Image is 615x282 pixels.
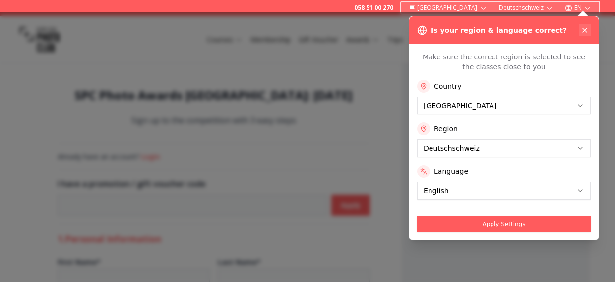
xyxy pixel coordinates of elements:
[405,2,491,14] button: [GEOGRAPHIC_DATA]
[354,4,393,12] a: 058 51 00 270
[434,81,462,91] label: Country
[561,2,595,14] button: EN
[495,2,557,14] button: Deutschschweiz
[434,124,458,134] label: Region
[417,216,591,232] button: Apply Settings
[434,167,468,176] label: Language
[417,52,591,72] p: Make sure the correct region is selected to see the classes close to you
[431,25,567,35] h3: Is your region & language correct?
